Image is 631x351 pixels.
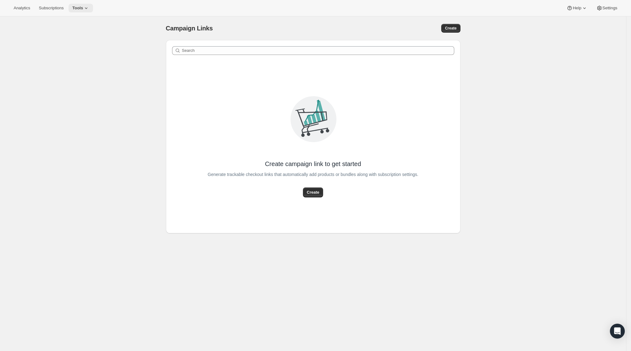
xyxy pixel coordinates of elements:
[182,46,454,55] input: Search
[602,6,617,11] span: Settings
[563,4,591,12] button: Help
[445,26,456,31] span: Create
[10,4,34,12] button: Analytics
[610,324,625,339] div: Open Intercom Messenger
[14,6,30,11] span: Analytics
[307,189,319,196] span: Create
[166,25,213,32] span: Campaign Links
[303,187,323,197] button: Create
[441,24,460,33] button: Create
[39,6,64,11] span: Subscriptions
[593,4,621,12] button: Settings
[69,4,93,12] button: Tools
[35,4,67,12] button: Subscriptions
[72,6,83,11] span: Tools
[573,6,581,11] span: Help
[265,160,361,168] span: Create campaign link to get started
[208,170,418,179] span: Generate trackable checkout links that automatically add products or bundles along with subscript...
